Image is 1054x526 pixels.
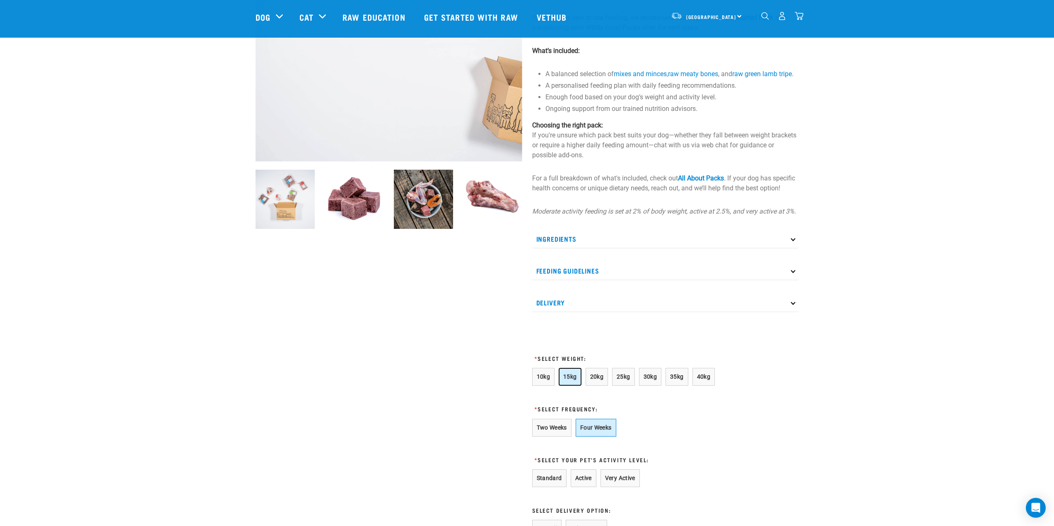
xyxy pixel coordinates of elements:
[532,121,603,129] strong: Choosing the right pack:
[612,368,635,386] button: 25kg
[639,368,662,386] button: 30kg
[532,507,719,513] h3: Select Delivery Option:
[670,373,684,380] span: 35kg
[532,173,799,193] p: For a full breakdown of what's included, check out . If your dog has specific health concerns or ...
[545,69,799,79] li: A balanced selection of , , and .
[666,368,688,386] button: 35kg
[590,373,604,380] span: 20kg
[537,373,550,380] span: 10kg
[532,355,719,361] h3: Select Weight:
[671,12,682,19] img: van-moving.png
[532,469,567,487] button: Standard
[545,81,799,91] li: A personalised feeding plan with daily feeding recommendations.
[545,92,799,102] li: Enough food based on your dog’s weight and activity level.
[692,368,715,386] button: 40kg
[325,170,384,229] img: Cubes
[532,230,799,248] p: Ingredients
[532,419,572,437] button: Two Weeks
[571,469,596,487] button: Active
[545,104,799,114] li: Ongoing support from our trained nutrition advisors.
[416,0,528,34] a: Get started with Raw
[563,373,577,380] span: 15kg
[532,368,555,386] button: 10kg
[1026,498,1046,518] div: Open Intercom Messenger
[528,0,577,34] a: Vethub
[678,174,724,182] a: All About Packs
[601,469,640,487] button: Very Active
[795,12,803,20] img: home-icon@2x.png
[778,12,786,20] img: user.png
[299,11,314,23] a: Cat
[532,207,796,215] em: Moderate activity feeding is set at 2% of body weight, active at 2.5%, and very active at 3%.
[686,15,736,18] span: [GEOGRAPHIC_DATA]
[532,262,799,280] p: Feeding Guidelines
[532,47,580,55] strong: What’s included:
[256,11,270,23] a: Dog
[617,373,630,380] span: 25kg
[668,70,718,78] a: raw meaty bones
[394,170,453,229] img: Assortment of Raw Essentials Ingredients Including, Salmon Fillet, Cubed Beef And Tripe, Turkey W...
[614,70,667,78] a: mixes and minces
[532,406,719,412] h3: Select Frequency:
[532,120,799,160] p: If you're unsure which pack best suits your dog—whether they fall between weight brackets or requ...
[644,373,657,380] span: 30kg
[697,373,711,380] span: 40kg
[586,368,608,386] button: 20kg
[532,456,719,463] h3: Select Your Pet's Activity Level:
[334,0,415,34] a: Raw Education
[532,293,799,312] p: Delivery
[761,12,769,20] img: home-icon-1@2x.png
[732,70,792,78] a: raw green lamb tripe
[559,368,581,386] button: 15kg
[463,170,522,229] img: 1205 Veal Brisket 1pp 01
[256,170,315,229] img: Dog 0 2sec
[576,419,616,437] button: Four Weeks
